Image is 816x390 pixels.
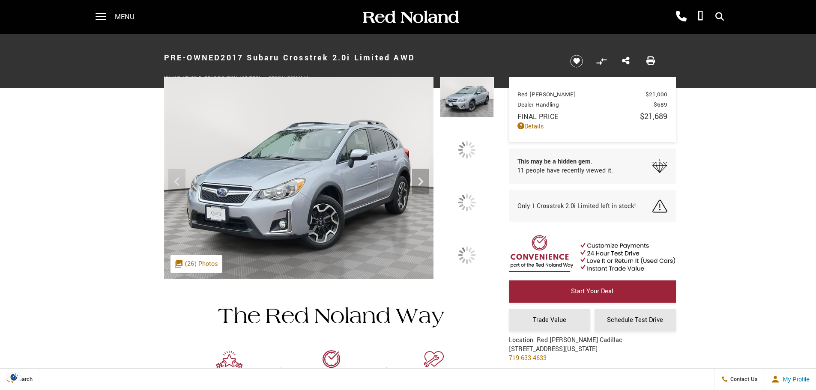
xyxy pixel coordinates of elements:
div: Next [412,169,429,194]
button: Open user profile menu [765,369,816,390]
div: (26) Photos [170,255,222,273]
a: Dealer Handling $689 [517,101,667,109]
a: Details [517,122,667,131]
img: Used 2017 Silver Subaru 2.0i Limited image 1 [164,77,433,279]
span: Only 1 Crosstrek 2.0i Limited left in stock! [517,202,636,211]
span: My Profile [780,376,810,383]
span: Start Your Deal [571,287,613,296]
img: Opt-Out Icon [4,372,24,381]
a: Start Your Deal [509,280,676,303]
span: Contact Us [728,375,758,383]
span: Final Price [517,112,640,122]
strong: Pre-Owned [164,52,221,63]
span: Dealer Handling [517,101,654,109]
span: $689 [654,101,667,109]
span: [US_VEHICLE_IDENTIFICATION_NUMBER] [173,75,260,81]
span: VIN: [164,75,173,81]
h1: 2017 Subaru Crosstrek 2.0i Limited AWD [164,41,556,75]
span: UC211614A [284,75,309,81]
a: Final Price $21,689 [517,111,667,122]
span: $21,000 [646,90,667,98]
section: Click to Open Cookie Consent Modal [4,372,24,381]
a: Share this Pre-Owned 2017 Subaru Crosstrek 2.0i Limited AWD [622,56,630,67]
div: Location: Red [PERSON_NAME] Cadillac [STREET_ADDRESS][US_STATE] [509,336,622,369]
span: Schedule Test Drive [607,316,663,325]
span: This may be a hidden gem. [517,157,613,166]
button: Save vehicle [567,54,586,68]
button: Compare vehicle [595,55,608,68]
a: Red [PERSON_NAME] $21,000 [517,90,667,98]
a: 719.633.4633 [509,354,547,363]
a: Trade Value [509,309,590,331]
span: 11 people have recently viewed it. [517,166,613,175]
span: Stock: [269,75,284,81]
span: Trade Value [533,316,566,325]
span: $21,689 [640,111,667,122]
span: Red [PERSON_NAME] [517,90,646,98]
a: Print this Pre-Owned 2017 Subaru Crosstrek 2.0i Limited AWD [646,56,655,67]
img: Used 2017 Silver Subaru 2.0i Limited image 1 [440,77,494,118]
img: Red Noland Auto Group [361,10,460,25]
a: Schedule Test Drive [595,309,676,331]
